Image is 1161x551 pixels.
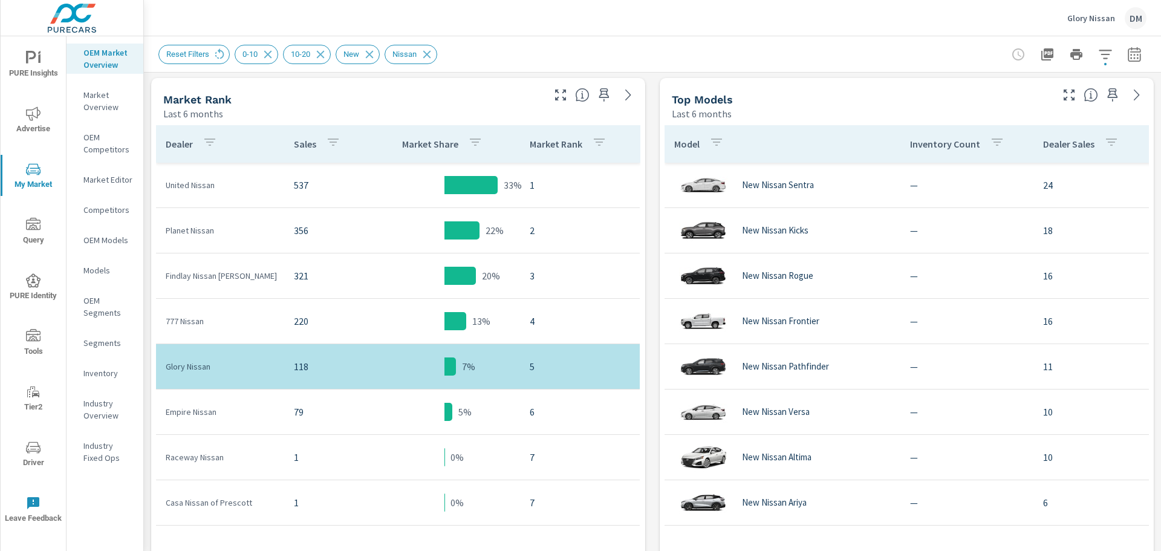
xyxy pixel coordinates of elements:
[67,86,143,116] div: Market Overview
[235,50,265,59] span: 0-10
[294,405,359,419] p: 79
[294,178,359,192] p: 537
[504,178,522,192] p: 33%
[910,450,1024,465] p: —
[679,303,727,339] img: glamour
[294,138,316,150] p: Sales
[1035,42,1059,67] button: "Export Report to PDF"
[742,452,811,463] p: New Nissan Altima
[679,484,727,521] img: glamour
[402,138,458,150] p: Market Share
[679,167,727,203] img: glamour
[83,131,134,155] p: OEM Competitors
[4,218,62,247] span: Query
[294,450,359,465] p: 1
[551,85,570,105] button: Make Fullscreen
[742,316,819,327] p: New Nissan Frontier
[83,234,134,246] p: OEM Models
[530,223,630,238] p: 2
[4,329,62,359] span: Tools
[910,178,1024,192] p: —
[1125,7,1146,29] div: DM
[910,495,1024,510] p: —
[450,450,464,465] p: 0%
[163,106,223,121] p: Last 6 months
[83,337,134,349] p: Segments
[910,314,1024,328] p: —
[294,495,359,510] p: 1
[530,178,630,192] p: 1
[4,106,62,136] span: Advertise
[4,385,62,414] span: Tier2
[742,270,813,281] p: New Nissan Rogue
[910,359,1024,374] p: —
[1064,42,1088,67] button: Print Report
[83,204,134,216] p: Competitors
[67,261,143,279] div: Models
[67,171,143,189] div: Market Editor
[1084,88,1098,102] span: Find the biggest opportunities within your model lineup nationwide. [Source: Market registration ...
[166,360,275,373] p: Glory Nissan
[4,273,62,303] span: PURE Identity
[482,269,500,283] p: 20%
[575,88,590,102] span: Market Rank shows you how you rank, in terms of sales, to other dealerships in your market. “Mark...
[1043,269,1142,283] p: 16
[336,45,380,64] div: New
[458,405,472,419] p: 5%
[619,85,638,105] a: See more details in report
[4,440,62,470] span: Driver
[1067,13,1115,24] p: Glory Nissan
[83,264,134,276] p: Models
[159,50,216,59] span: Reset Filters
[672,93,733,106] h5: Top Models
[67,128,143,158] div: OEM Competitors
[166,497,275,509] p: Casa Nissan of Prescott
[294,269,359,283] p: 321
[166,179,275,191] p: United Nissan
[83,174,134,186] p: Market Editor
[294,359,359,374] p: 118
[67,44,143,74] div: OEM Market Overview
[385,45,437,64] div: Nissan
[83,397,134,422] p: Industry Overview
[166,224,275,236] p: Planet Nissan
[67,437,143,467] div: Industry Fixed Ops
[594,85,614,105] span: Save this to your personalized report
[1043,223,1142,238] p: 18
[166,315,275,327] p: 777 Nissan
[163,93,232,106] h5: Market Rank
[679,348,727,385] img: glamour
[1127,85,1146,105] a: See more details in report
[530,405,630,419] p: 6
[294,314,359,328] p: 220
[910,269,1024,283] p: —
[530,138,582,150] p: Market Rank
[4,162,62,192] span: My Market
[294,223,359,238] p: 356
[4,496,62,526] span: Leave Feedback
[67,201,143,219] div: Competitors
[1043,405,1142,419] p: 10
[742,497,807,508] p: New Nissan Ariya
[1,36,66,537] div: nav menu
[283,45,331,64] div: 10-20
[336,50,366,59] span: New
[1043,314,1142,328] p: 16
[1043,450,1142,465] p: 10
[530,269,630,283] p: 3
[67,394,143,425] div: Industry Overview
[166,270,275,282] p: Findlay Nissan [PERSON_NAME]
[1122,42,1146,67] button: Select Date Range
[1093,42,1117,67] button: Apply Filters
[1103,85,1122,105] span: Save this to your personalized report
[83,367,134,379] p: Inventory
[486,223,504,238] p: 22%
[530,359,630,374] p: 5
[1059,85,1079,105] button: Make Fullscreen
[284,50,317,59] span: 10-20
[450,495,464,510] p: 0%
[83,440,134,464] p: Industry Fixed Ops
[910,138,980,150] p: Inventory Count
[235,45,278,64] div: 0-10
[672,106,732,121] p: Last 6 months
